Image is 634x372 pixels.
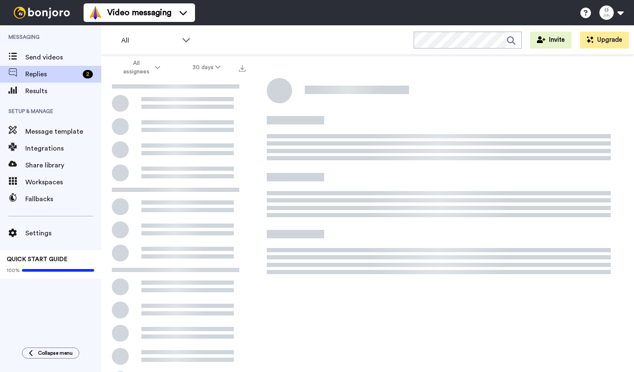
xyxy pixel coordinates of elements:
span: Workspaces [25,177,101,187]
span: Message template [25,127,101,137]
span: Fallbacks [25,194,101,204]
div: 2 [83,70,93,78]
span: 100% [7,267,20,274]
button: Export all results that match these filters now. [236,61,248,74]
span: Video messaging [107,7,171,19]
span: Collapse menu [38,350,73,356]
span: Settings [25,228,101,238]
span: Share library [25,160,101,170]
button: All assignees [103,56,176,79]
button: 30 days [176,60,237,75]
span: All assignees [119,59,153,76]
button: Upgrade [580,32,629,49]
img: export.svg [239,65,246,72]
span: QUICK START GUIDE [7,256,68,262]
span: All [121,35,178,46]
span: Results [25,86,101,96]
img: vm-color.svg [89,6,102,19]
span: Send videos [25,52,101,62]
button: Invite [530,32,572,49]
button: Collapse menu [22,348,79,359]
span: Integrations [25,143,101,154]
span: Replies [25,69,79,79]
img: bj-logo-header-white.svg [10,7,73,19]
